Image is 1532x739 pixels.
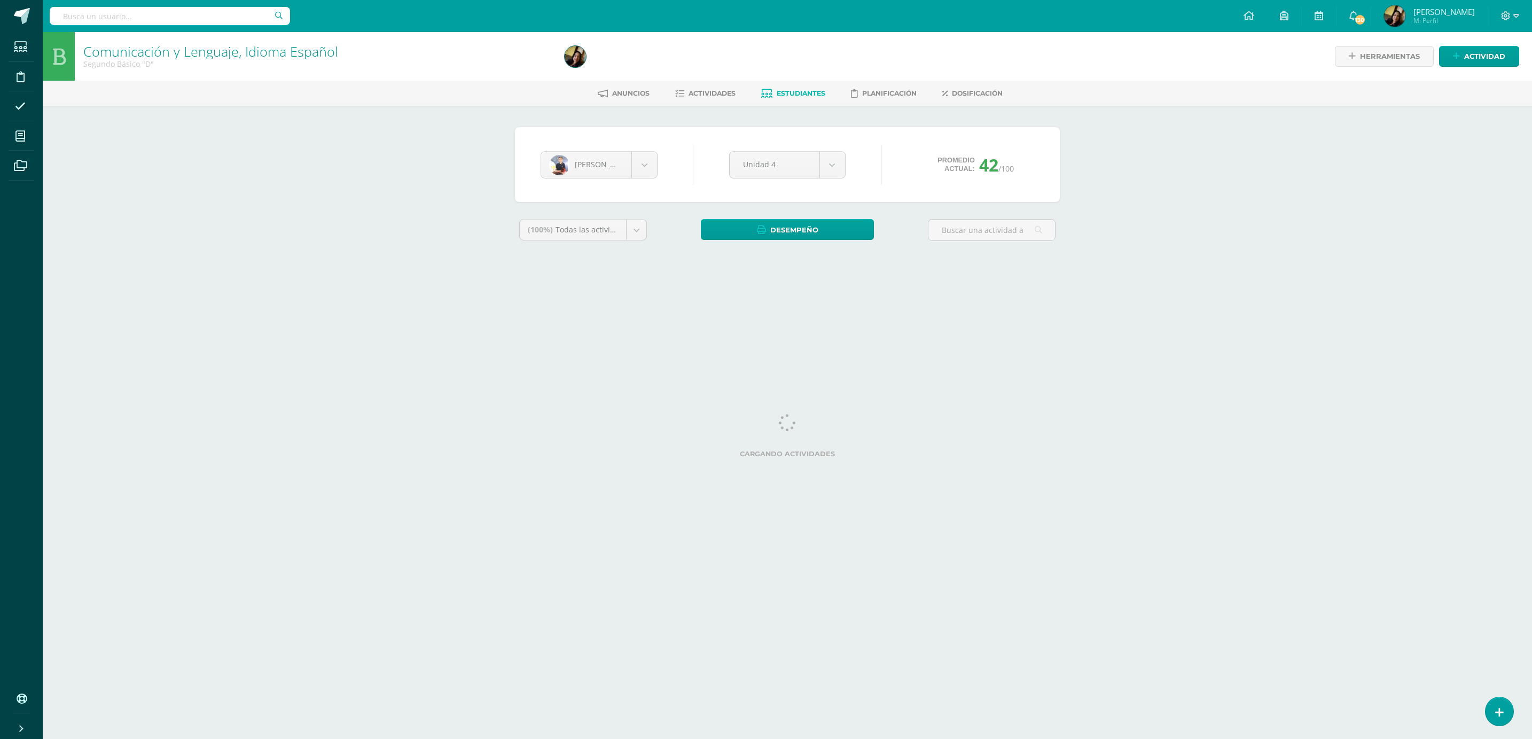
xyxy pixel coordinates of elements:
img: d3caccddea3211bd5a70dad108ead3bc.png [565,46,586,67]
span: Planificación [862,89,917,97]
a: Estudiantes [761,85,825,102]
span: Estudiantes [777,89,825,97]
span: Promedio actual: [937,156,975,173]
span: Mi Perfil [1413,16,1475,25]
a: Dosificación [942,85,1003,102]
img: b839026ed42b24dfff89af283c560067.png [549,155,569,175]
a: [PERSON_NAME] [541,152,657,178]
a: Anuncios [598,85,650,102]
span: Unidad 4 [743,152,806,177]
span: 42 [979,153,998,176]
img: d3caccddea3211bd5a70dad108ead3bc.png [1384,5,1405,27]
a: Desempeño [701,219,874,240]
a: Herramientas [1335,46,1434,67]
span: Actividades [689,89,736,97]
input: Busca un usuario... [50,7,290,25]
a: Actividad [1439,46,1519,67]
div: Segundo Básico 'D' [83,59,552,69]
a: Comunicación y Lenguaje, Idioma Español [83,42,338,60]
span: Anuncios [612,89,650,97]
span: [PERSON_NAME] [575,159,635,169]
span: Actividad [1464,46,1505,66]
a: (100%)Todas las actividades de esta unidad [520,220,646,240]
span: [PERSON_NAME] [1413,6,1475,17]
a: Unidad 4 [730,152,845,178]
span: Desempeño [770,220,818,240]
span: 130 [1354,14,1365,26]
label: Cargando actividades [519,450,1056,458]
span: Todas las actividades de esta unidad [556,224,688,235]
span: Herramientas [1360,46,1420,66]
span: /100 [998,164,1014,174]
a: Actividades [675,85,736,102]
a: Planificación [851,85,917,102]
input: Buscar una actividad aquí... [928,220,1055,240]
span: Dosificación [952,89,1003,97]
h1: Comunicación y Lenguaje, Idioma Español [83,44,552,59]
span: (100%) [528,224,553,235]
